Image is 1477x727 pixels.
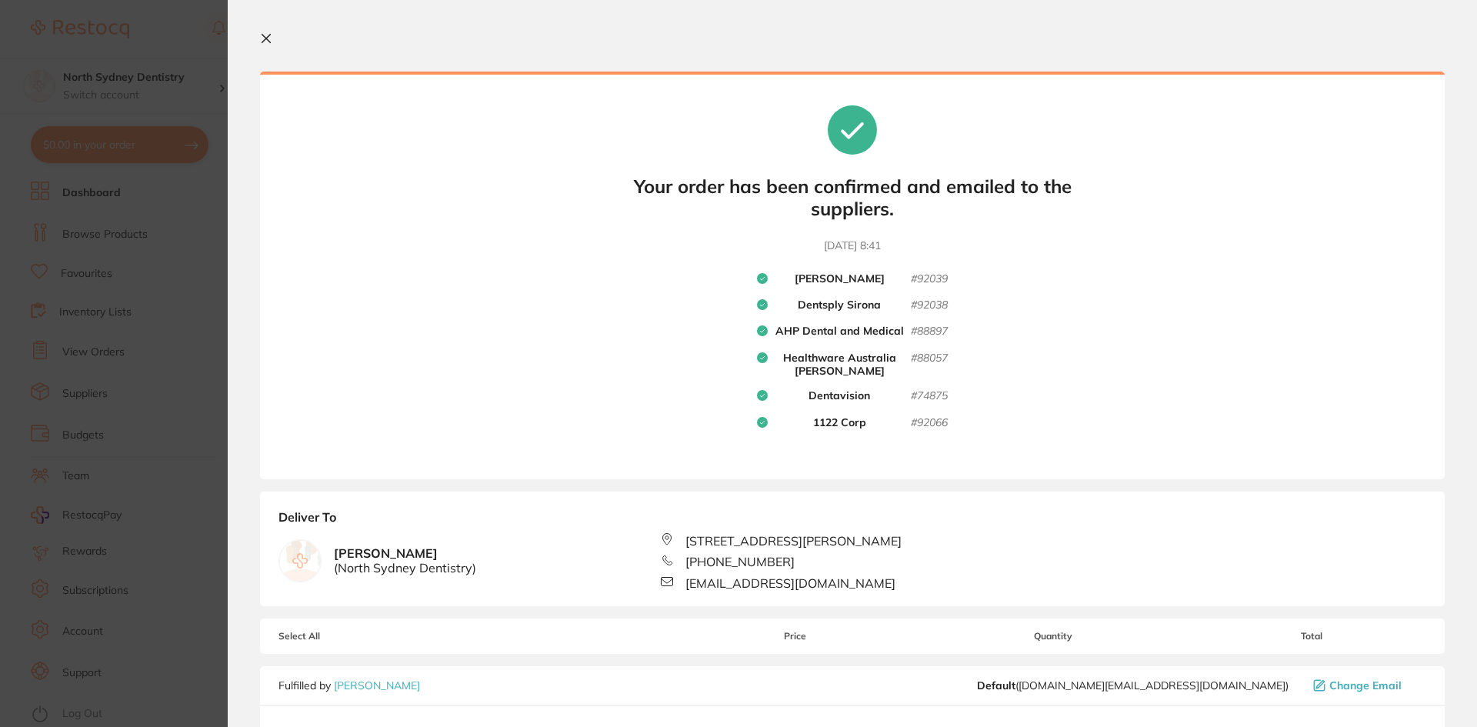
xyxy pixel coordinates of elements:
[278,679,420,692] p: Fulfilled by
[911,416,948,430] small: # 92066
[685,555,795,569] span: [PHONE_NUMBER]
[622,175,1083,220] b: Your order has been confirmed and emailed to the suppliers.
[977,679,1289,692] span: customer.care@henryschein.com.au
[910,631,1197,642] span: Quantity
[334,561,476,575] span: ( North Sydney Dentistry )
[813,416,866,430] b: 1122 Corp
[685,576,895,590] span: [EMAIL_ADDRESS][DOMAIN_NAME]
[911,352,948,378] small: # 88057
[334,679,420,692] a: [PERSON_NAME]
[1197,631,1426,642] span: Total
[977,679,1015,692] b: Default
[798,298,881,312] b: Dentsply Sirona
[278,631,432,642] span: Select All
[768,352,911,378] b: Healthware Australia [PERSON_NAME]
[795,272,885,286] b: [PERSON_NAME]
[334,546,476,575] b: [PERSON_NAME]
[911,298,948,312] small: # 92038
[824,238,881,254] time: [DATE] 8:41
[1309,679,1426,692] button: Change Email
[685,534,902,548] span: [STREET_ADDRESS][PERSON_NAME]
[911,389,948,403] small: # 74875
[1329,679,1402,692] span: Change Email
[809,389,870,403] b: Dentavision
[911,325,948,338] small: # 88897
[278,510,1426,533] b: Deliver To
[680,631,909,642] span: Price
[911,272,948,286] small: # 92039
[775,325,904,338] b: AHP Dental and Medical
[279,540,321,582] img: empty.jpg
